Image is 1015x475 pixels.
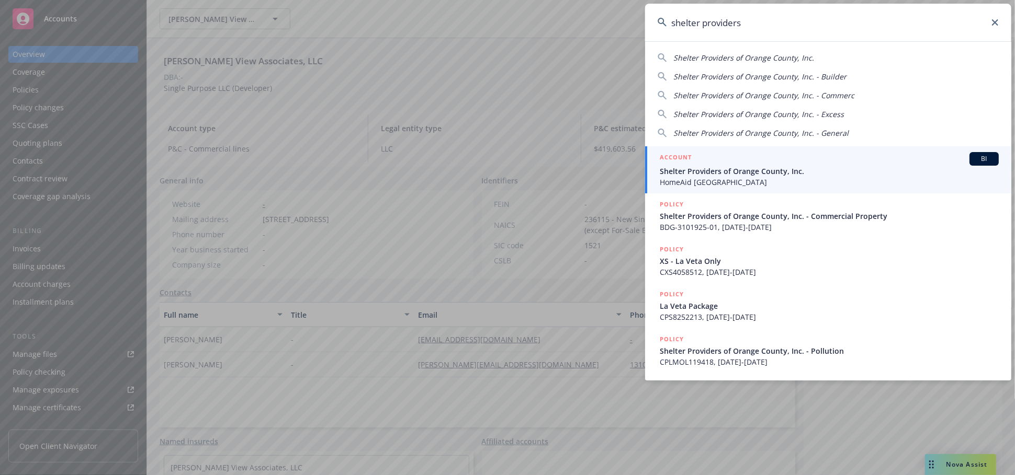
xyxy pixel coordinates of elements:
h5: POLICY [660,244,684,254]
span: HomeAid [GEOGRAPHIC_DATA] [660,177,999,188]
a: POLICYXS - La Veta OnlyCXS4058512, [DATE]-[DATE] [645,238,1011,283]
span: Shelter Providers of Orange County, Inc. - General [673,128,849,138]
span: CPLMOL119418, [DATE]-[DATE] [660,356,999,367]
a: POLICYLa Veta PackageCPS8252213, [DATE]-[DATE] [645,283,1011,328]
span: La Veta Package [660,300,999,311]
input: Search... [645,4,1011,41]
span: CPS8252213, [DATE]-[DATE] [660,311,999,322]
span: Shelter Providers of Orange County, Inc. - Excess [673,109,844,119]
span: Shelter Providers of Orange County, Inc. [673,53,814,63]
span: BI [974,154,995,164]
span: Shelter Providers of Orange County, Inc. - Commerc [673,90,854,100]
span: Shelter Providers of Orange County, Inc. - Pollution [660,345,999,356]
span: XS - La Veta Only [660,256,999,267]
a: POLICYShelter Providers of Orange County, Inc. - Commercial PropertyBDG-3101925-01, [DATE]-[DATE] [645,193,1011,238]
h5: POLICY [660,334,684,344]
h5: POLICY [660,289,684,299]
a: POLICYShelter Providers of Orange County, Inc. - PollutionCPLMOL119418, [DATE]-[DATE] [645,328,1011,373]
span: Shelter Providers of Orange County, Inc. - Commercial Property [660,211,999,222]
span: CXS4058512, [DATE]-[DATE] [660,267,999,277]
h5: ACCOUNT [660,152,692,165]
a: ACCOUNTBIShelter Providers of Orange County, Inc.HomeAid [GEOGRAPHIC_DATA] [645,146,1011,193]
span: Shelter Providers of Orange County, Inc. [660,166,999,177]
span: BDG-3101925-01, [DATE]-[DATE] [660,222,999,233]
span: Shelter Providers of Orange County, Inc. - Builder [673,72,847,82]
h5: POLICY [660,199,684,210]
h5: POLICY [660,379,684,389]
a: POLICY [645,373,1011,418]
